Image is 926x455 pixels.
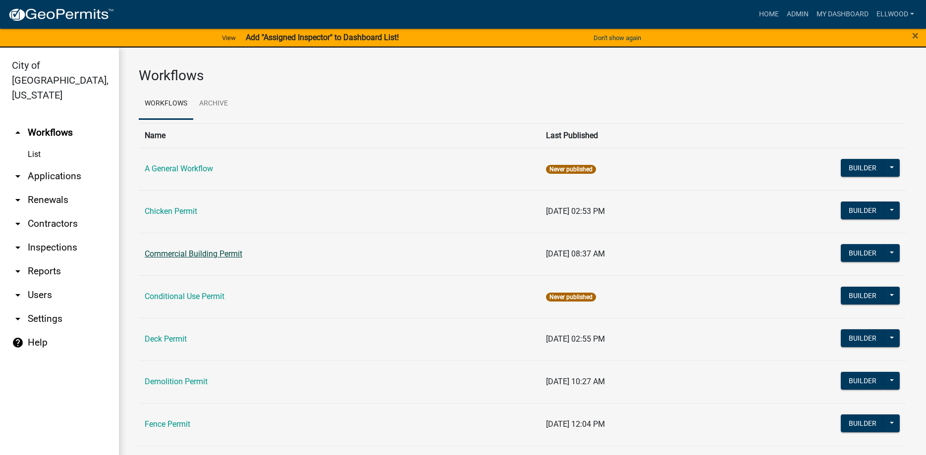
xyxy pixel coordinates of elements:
button: Builder [841,287,884,304]
a: Workflows [139,88,193,120]
a: View [218,30,240,46]
span: [DATE] 12:04 PM [546,419,605,429]
a: Chicken Permit [145,206,197,216]
button: Builder [841,244,884,262]
a: Demolition Permit [145,377,208,386]
span: [DATE] 08:37 AM [546,249,605,258]
a: A General Workflow [145,164,213,173]
button: Builder [841,329,884,347]
h3: Workflows [139,67,906,84]
i: help [12,337,24,349]
a: Ellwood [872,5,918,24]
i: arrow_drop_down [12,194,24,206]
button: Builder [841,159,884,177]
i: arrow_drop_down [12,265,24,277]
a: Home [755,5,783,24]
span: [DATE] 10:27 AM [546,377,605,386]
a: Archive [193,88,234,120]
button: Builder [841,372,884,390]
i: arrow_drop_up [12,127,24,139]
th: Last Published [540,123,774,148]
button: Builder [841,414,884,432]
a: Admin [783,5,813,24]
span: [DATE] 02:53 PM [546,206,605,216]
i: arrow_drop_down [12,289,24,301]
a: Commercial Building Permit [145,249,242,258]
strong: Add "Assigned Inspector" to Dashboard List! [246,33,399,42]
i: arrow_drop_down [12,218,24,230]
button: Don't show again [590,30,645,46]
th: Name [139,123,540,148]
i: arrow_drop_down [12,313,24,325]
i: arrow_drop_down [12,242,24,253]
button: Close [912,30,919,42]
a: Fence Permit [145,419,190,429]
span: Never published [546,165,596,174]
span: Never published [546,293,596,302]
i: arrow_drop_down [12,170,24,182]
button: Builder [841,202,884,219]
span: [DATE] 02:55 PM [546,334,605,344]
a: Conditional Use Permit [145,292,224,301]
a: Deck Permit [145,334,187,344]
span: × [912,29,919,43]
a: My Dashboard [813,5,872,24]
